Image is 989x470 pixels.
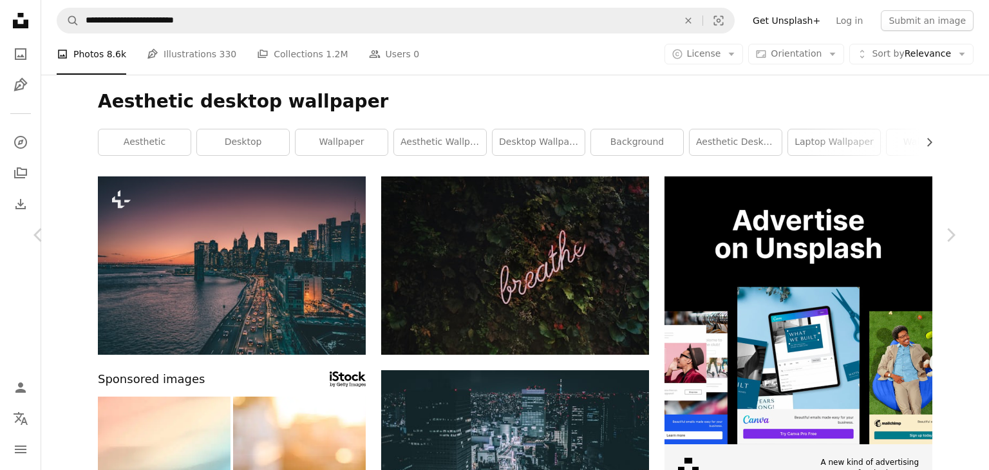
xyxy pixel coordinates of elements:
button: Clear [674,8,702,33]
a: Log in [828,10,871,31]
span: 1.2M [326,47,348,61]
span: 0 [413,47,419,61]
a: desktop wallpaper [493,129,585,155]
a: Illustrations 330 [147,33,236,75]
form: Find visuals sitewide [57,8,735,33]
button: Orientation [748,44,844,64]
a: aesthetic wallpaper [394,129,486,155]
button: Language [8,406,33,431]
button: Search Unsplash [57,8,79,33]
a: Collections [8,160,33,186]
span: Orientation [771,48,822,59]
a: background [591,129,683,155]
a: aesthetic desktop [690,129,782,155]
a: desktop [197,129,289,155]
span: Relevance [872,48,951,61]
button: scroll list to the right [918,129,932,155]
a: aesthetic [99,129,191,155]
a: Get Unsplash+ [745,10,828,31]
img: Breathe neon signage [381,176,649,355]
a: Users 0 [369,33,420,75]
img: The Manhattan Bridge in the evening, USA [98,176,366,355]
button: Submit an image [881,10,974,31]
a: Photos [8,41,33,67]
a: Next [912,173,989,297]
span: Sort by [872,48,904,59]
span: 330 [220,47,237,61]
button: Visual search [703,8,734,33]
a: Illustrations [8,72,33,98]
a: laptop wallpaper [788,129,880,155]
span: License [687,48,721,59]
a: Breathe neon signage [381,259,649,271]
a: wallpaper [296,129,388,155]
h1: Aesthetic desktop wallpaper [98,90,932,113]
img: file-1635990755334-4bfd90f37242image [664,176,932,444]
button: Menu [8,437,33,462]
a: wallpaper 4k [887,129,979,155]
a: Explore [8,129,33,155]
button: Sort byRelevance [849,44,974,64]
a: Log in / Sign up [8,375,33,400]
button: License [664,44,744,64]
span: Sponsored images [98,370,205,389]
a: The Manhattan Bridge in the evening, USA [98,259,366,271]
a: aerial photography of city skyline during night time [381,453,649,465]
a: Collections 1.2M [257,33,348,75]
